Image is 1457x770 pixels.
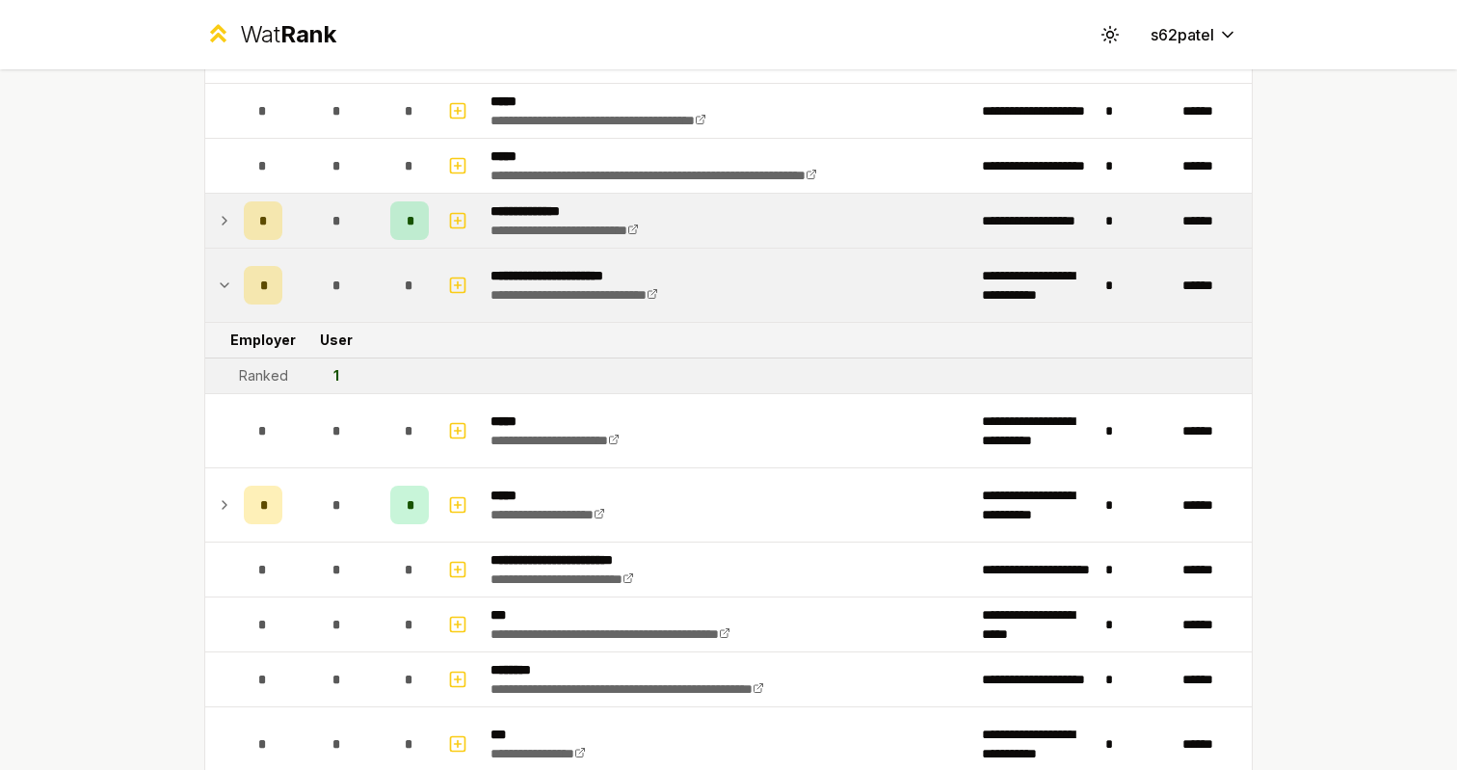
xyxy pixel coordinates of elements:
div: Wat [240,19,336,50]
button: s62patel [1135,17,1253,52]
div: Ranked [239,366,288,385]
a: WatRank [204,19,336,50]
span: s62patel [1151,23,1214,46]
span: Rank [280,20,336,48]
td: Employer [236,323,290,358]
td: User [290,323,383,358]
div: 1 [333,366,339,385]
